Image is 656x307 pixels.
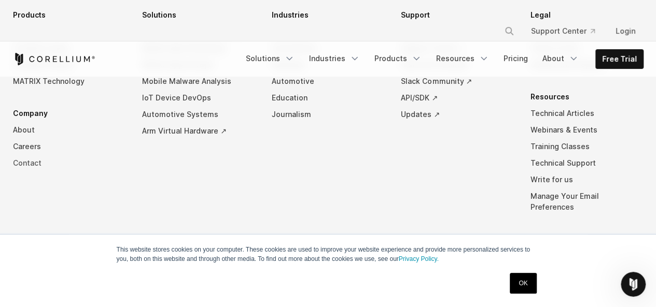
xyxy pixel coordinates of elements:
[13,122,126,138] a: About
[497,49,534,68] a: Pricing
[401,106,514,123] a: Updates ↗
[13,73,126,90] a: MATRIX Technology
[13,155,126,171] a: Contact
[117,245,540,264] p: This website stores cookies on your computer. These cookies are used to improve your website expe...
[531,171,644,188] a: Write for us
[13,7,644,231] div: Navigation Menu
[401,90,514,106] a: API/SDK ↗
[368,49,428,68] a: Products
[142,123,255,139] a: Arm Virtual Hardware ↗
[536,49,585,68] a: About
[531,138,644,155] a: Training Classes
[13,53,95,65] a: Corellium Home
[303,49,366,68] a: Industries
[240,49,301,68] a: Solutions
[240,49,644,69] div: Navigation Menu
[399,255,439,262] a: Privacy Policy.
[13,138,126,155] a: Careers
[142,106,255,123] a: Automotive Systems
[142,90,255,106] a: IoT Device DevOps
[523,22,603,40] a: Support Center
[531,188,644,215] a: Manage Your Email Preferences
[596,50,643,68] a: Free Trial
[272,106,385,123] a: Journalism
[531,155,644,171] a: Technical Support
[142,73,255,90] a: Mobile Malware Analysis
[492,22,644,40] div: Navigation Menu
[430,49,495,68] a: Resources
[500,22,519,40] button: Search
[531,105,644,122] a: Technical Articles
[607,22,644,40] a: Login
[621,272,646,297] iframe: Intercom live chat
[531,122,644,138] a: Webinars & Events
[401,73,514,90] a: Slack Community ↗
[510,273,536,294] a: OK
[272,90,385,106] a: Education
[272,73,385,90] a: Automotive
